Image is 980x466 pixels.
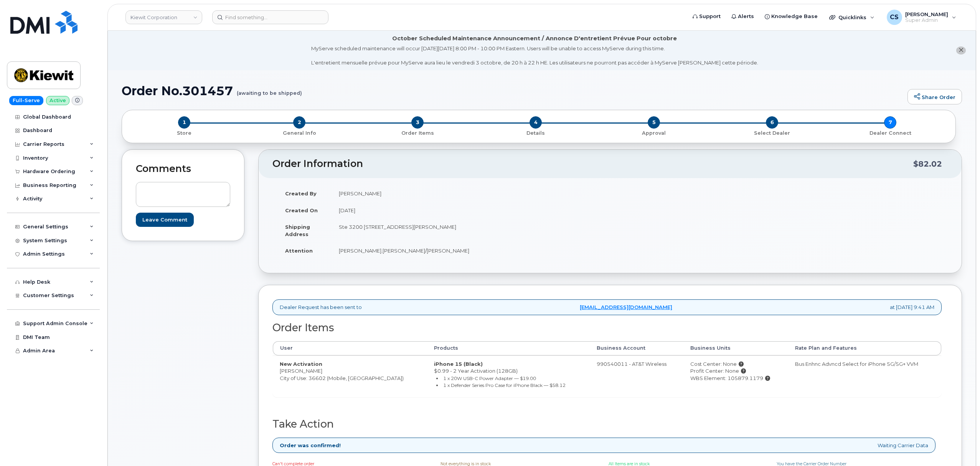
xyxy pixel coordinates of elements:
[273,341,427,355] th: User
[122,84,904,97] h1: Order No.301457
[358,129,477,137] a: 3 Order Items
[272,299,942,315] div: Dealer Request has been sent to at [DATE] 9:41 AM
[136,213,194,227] input: Leave Comment
[907,89,962,104] a: Share Order
[178,116,190,129] span: 1
[411,116,424,129] span: 3
[766,116,778,129] span: 6
[272,438,935,453] div: Waiting Carrier Data
[272,322,942,334] h2: Order Items
[285,190,317,197] strong: Created By
[240,129,358,137] a: 2 General Info
[595,129,713,137] a: 5 Approval
[530,116,542,129] span: 4
[280,442,341,449] strong: Order was confirmed!
[273,355,427,397] td: [PERSON_NAME] City of Use: 36602 (Mobile, [GEOGRAPHIC_DATA])
[590,341,683,355] th: Business Account
[243,130,355,137] p: General Info
[690,375,781,382] div: WBS Element: 105879.1179
[311,45,758,66] div: MyServe scheduled maintenance will occur [DATE][DATE] 8:00 PM - 10:00 PM Eastern. Users will be u...
[956,46,966,55] button: close notification
[947,433,974,460] iframe: Messenger Launcher
[590,355,683,397] td: 990540011 - AT&T Wireless
[598,130,710,137] p: Approval
[272,418,942,430] h2: Take Action
[580,304,672,311] a: [EMAIL_ADDRESS][DOMAIN_NAME]
[237,84,302,96] small: (awaiting to be shipped)
[332,202,604,219] td: [DATE]
[131,130,237,137] p: Store
[332,242,604,259] td: [PERSON_NAME].[PERSON_NAME]/[PERSON_NAME]
[272,159,913,169] h2: Order Information
[332,185,604,202] td: [PERSON_NAME]
[477,129,595,137] a: 4 Details
[690,360,781,368] div: Cost Center: None
[683,341,788,355] th: Business Units
[332,218,604,242] td: Ste 3200 [STREET_ADDRESS][PERSON_NAME]
[285,248,313,254] strong: Attention
[648,116,660,129] span: 5
[293,116,305,129] span: 2
[128,129,240,137] a: 1 Store
[136,164,230,174] h2: Comments
[716,130,828,137] p: Select Dealer
[427,341,590,355] th: Products
[280,361,322,367] strong: New Activation
[443,382,566,388] small: 1 x Defender Series Pro Case for iPhone Black — $58.12
[690,367,781,375] div: Profit Center: None
[285,224,310,237] strong: Shipping Address
[913,157,942,171] div: $82.02
[285,207,318,213] strong: Created On
[480,130,592,137] p: Details
[427,355,590,397] td: $0.99 - 2 Year Activation (128GB)
[788,341,941,355] th: Rate Plan and Features
[361,130,474,137] p: Order Items
[443,375,536,381] small: 1 x 20W USB-C Power Adapter — $19.00
[434,361,483,367] strong: iPhone 15 (Black)
[713,129,831,137] a: 6 Select Dealer
[392,35,677,43] div: October Scheduled Maintenance Announcement / Annonce D'entretient Prévue Pour octobre
[788,355,941,397] td: Bus Enhnc Advncd Select for iPhone 5G/5G+ VVM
